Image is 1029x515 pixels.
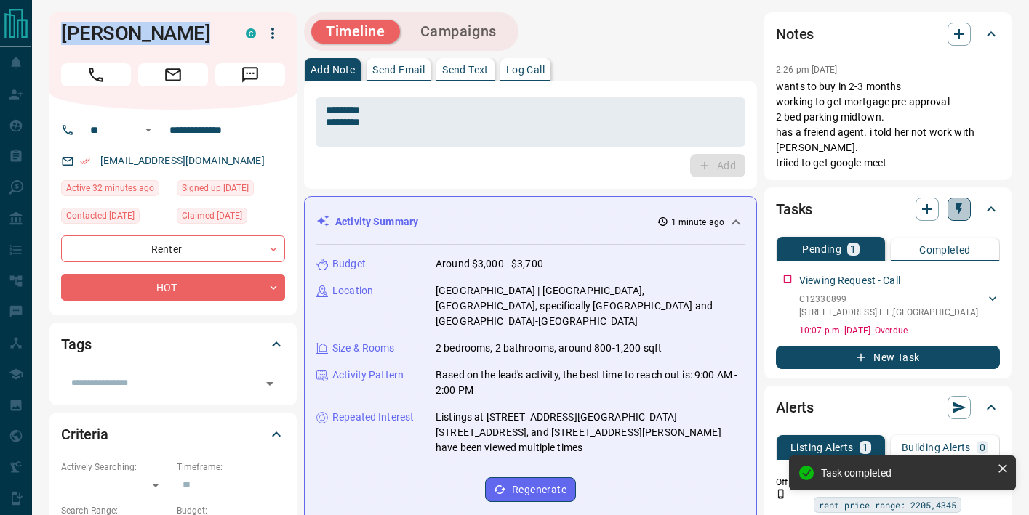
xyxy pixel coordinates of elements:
[799,273,900,288] p: Viewing Request - Call
[61,235,285,262] div: Renter
[776,476,805,489] p: Off
[177,208,285,228] div: Thu Mar 09 2023
[260,373,280,394] button: Open
[61,327,285,362] div: Tags
[790,442,854,453] p: Listing Alerts
[246,28,256,38] div: condos.ca
[799,306,978,319] p: [STREET_ADDRESS] E E , [GEOGRAPHIC_DATA]
[442,65,489,75] p: Send Text
[61,461,169,474] p: Actively Searching:
[332,256,366,272] p: Budget
[980,442,985,453] p: 0
[177,461,285,474] p: Timeframe:
[776,489,786,499] svg: Push Notification Only
[671,216,724,229] p: 1 minute ago
[436,256,543,272] p: Around $3,000 - $3,700
[776,346,1000,369] button: New Task
[61,333,91,356] h2: Tags
[902,442,971,453] p: Building Alerts
[799,324,1000,337] p: 10:07 p.m. [DATE] - Overdue
[61,22,224,45] h1: [PERSON_NAME]
[311,65,355,75] p: Add Note
[215,63,285,86] span: Message
[335,214,418,230] p: Activity Summary
[776,17,1000,52] div: Notes
[776,198,812,221] h2: Tasks
[776,23,814,46] h2: Notes
[61,180,169,200] div: Sun Aug 17 2025
[799,290,1000,322] div: C12330899[STREET_ADDRESS] E E,[GEOGRAPHIC_DATA]
[802,244,841,254] p: Pending
[776,390,1000,425] div: Alerts
[332,368,404,383] p: Activity Pattern
[372,65,425,75] p: Send Email
[406,20,511,44] button: Campaigns
[61,208,169,228] div: Thu Mar 09 2023
[485,477,576,502] button: Regenerate
[182,208,242,223] span: Claimed [DATE]
[332,283,373,299] p: Location
[819,498,956,512] span: rent price range: 2205,4345
[66,208,135,223] span: Contacted [DATE]
[316,208,745,235] div: Activity Summary1 minute ago
[862,442,868,453] p: 1
[61,423,108,446] h2: Criteria
[821,467,991,479] div: Task completed
[799,293,978,306] p: C12330899
[436,283,745,329] p: [GEOGRAPHIC_DATA] | [GEOGRAPHIC_DATA], [GEOGRAPHIC_DATA], specifically [GEOGRAPHIC_DATA] and [GEO...
[776,192,1000,227] div: Tasks
[177,180,285,200] div: Mon Aug 15 2016
[61,417,285,452] div: Criteria
[850,244,856,254] p: 1
[138,63,208,86] span: Email
[332,341,395,356] p: Size & Rooms
[61,63,131,86] span: Call
[311,20,400,44] button: Timeline
[66,181,154,195] span: Active 32 minutes ago
[140,121,157,139] button: Open
[436,410,745,455] p: Listings at [STREET_ADDRESS][GEOGRAPHIC_DATA][STREET_ADDRESS], and [STREET_ADDRESS][PERSON_NAME] ...
[436,368,745,398] p: Based on the lead's activity, the best time to reach out is: 9:00 AM - 2:00 PM
[776,65,838,75] p: 2:26 pm [DATE]
[776,79,1000,171] p: wants to buy in 2-3 months working to get mortgage pre approval 2 bed parking midtown. has a frei...
[776,396,814,419] h2: Alerts
[80,156,90,166] svg: Email Verified
[506,65,545,75] p: Log Call
[100,155,265,166] a: [EMAIL_ADDRESS][DOMAIN_NAME]
[182,181,249,195] span: Signed up [DATE]
[919,245,971,255] p: Completed
[61,274,285,301] div: HOT
[332,410,414,425] p: Repeated Interest
[436,341,662,356] p: 2 bedrooms, 2 bathrooms, around 800-1,200 sqft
